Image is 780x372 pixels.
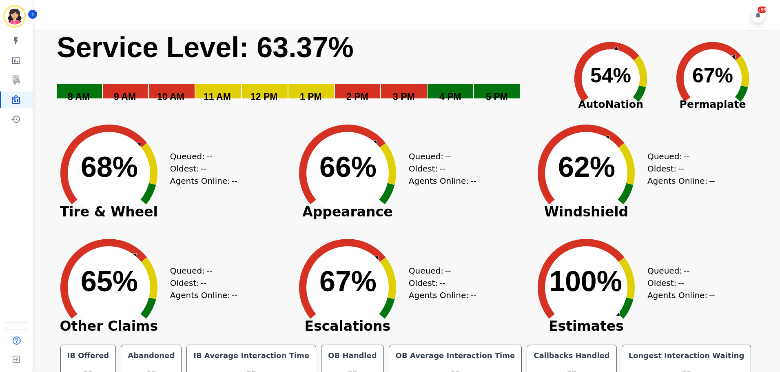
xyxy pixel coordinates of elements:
text: 2 PM [346,91,368,102]
text: 66% [319,151,377,183]
span: Permaplate [662,97,764,112]
div: IB Offered [66,350,111,361]
div: Oldest: [170,163,231,175]
span: -- [439,163,445,175]
div: Oldest: [647,163,709,175]
span: -- [201,277,206,289]
div: IB Average Interaction Time [192,350,311,361]
span: -- [684,150,689,163]
div: +99 [758,7,767,13]
text: 67% [692,64,733,87]
span: Tire & Wheel [48,208,170,216]
div: Agents Online: [647,175,717,187]
div: Oldest: [409,277,470,289]
span: Estimates [525,322,647,330]
span: -- [206,150,212,163]
text: 100% [549,265,622,297]
span: -- [709,175,715,187]
span: Windshield [525,208,647,216]
text: 65% [81,265,138,297]
div: Queued: [409,150,470,163]
span: -- [201,163,206,175]
text: 9 AM [114,91,136,102]
text: Service Level: 63.37% [57,31,354,63]
div: Callbacks Handled [532,350,612,361]
div: Agents Online: [170,289,239,301]
span: -- [684,265,689,277]
div: Oldest: [409,163,470,175]
div: Queued: [170,150,231,163]
span: -- [206,265,212,277]
text: 8 AM [68,91,90,102]
span: Escalations [286,322,409,330]
text: 67% [319,265,377,297]
span: -- [709,289,715,301]
text: 62% [558,151,615,183]
text: 4 PM [439,91,461,102]
div: Oldest: [170,277,231,289]
span: Appearance [286,208,409,216]
div: Agents Online: [170,175,239,187]
text: 3 PM [393,91,415,102]
span: Other Claims [48,322,170,330]
text: 12 PM [250,91,277,102]
img: Bordered avatar [5,7,24,26]
text: 11 AM [204,91,231,102]
div: Agents Online: [409,175,478,187]
span: -- [678,163,684,175]
div: Oldest: [647,277,709,289]
span: -- [439,277,445,289]
div: OB Handled [326,350,378,361]
text: 68% [81,151,138,183]
span: -- [470,289,476,301]
text: 1 PM [300,91,322,102]
span: -- [445,150,451,163]
svg: Service Level: 0% [56,30,558,114]
div: Agents Online: [409,289,478,301]
text: 54% [590,64,631,87]
div: Queued: [647,265,709,277]
span: -- [445,265,451,277]
span: -- [232,289,237,301]
div: Abandoned [126,350,176,361]
div: OB Average Interaction Time [394,350,517,361]
div: Longest Interaction Waiting [627,350,746,361]
div: Queued: [409,265,470,277]
div: Queued: [170,265,231,277]
text: 5 PM [486,91,508,102]
span: AutoNation [560,97,662,112]
span: -- [232,175,237,187]
div: Queued: [647,150,709,163]
span: -- [678,277,684,289]
span: -- [470,175,476,187]
text: 10 AM [157,91,184,102]
div: Agents Online: [647,289,717,301]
